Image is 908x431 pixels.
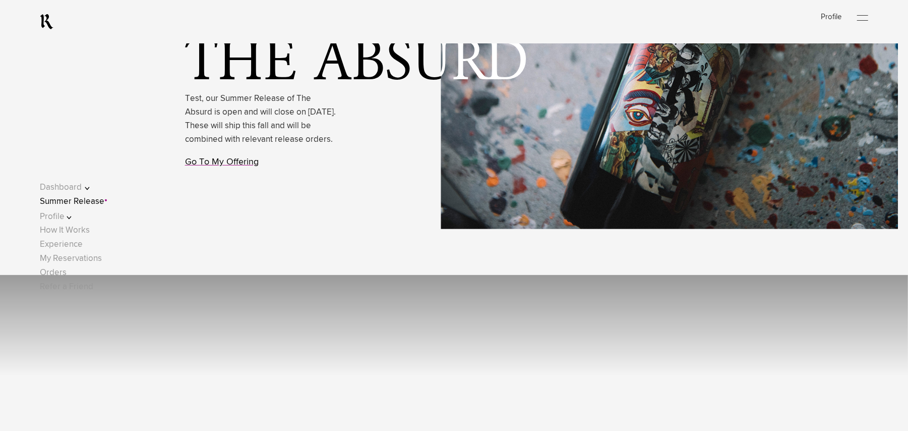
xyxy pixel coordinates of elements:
a: RealmCellars [40,14,53,30]
a: My Reservations [40,254,102,263]
a: Summer Release [40,197,104,206]
a: Refer a Friend [40,283,93,291]
span: The Absurd [185,38,532,90]
a: Orders [40,268,67,277]
button: Profile [40,210,104,224]
a: How It Works [40,226,90,235]
p: Test, our Summer Release of The Absurd is open and will close on [DATE]. These will ship this fal... [185,92,336,147]
a: Experience [40,240,83,249]
a: Go To My Offering [185,157,259,167]
a: Profile [821,13,842,21]
button: Dashboard [40,181,104,194]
